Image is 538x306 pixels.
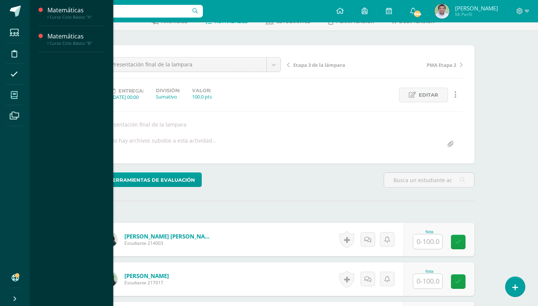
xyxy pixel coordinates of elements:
[384,173,474,187] input: Busca un estudiante aquí...
[124,280,169,286] span: Estudiante 217017
[419,88,438,102] span: Editar
[192,93,212,100] div: 100.0 pts
[455,4,498,12] span: [PERSON_NAME]
[124,240,214,246] span: Estudiante 214003
[118,88,144,94] span: Entrega:
[47,6,104,15] div: Matemáticas
[47,41,104,46] div: I Curso Ciclo Básico "B"
[435,4,449,19] img: 8512c19bb1a7e343054284e08b85158d.png
[47,6,104,20] a: MatemáticasI Curso Ciclo Básico "A"
[375,61,463,68] a: PMA Etapa 2
[93,172,202,187] a: Herramientas de evaluación
[427,62,456,68] span: PMA Etapa 2
[156,88,180,93] label: División:
[35,5,203,18] input: Busca un usuario...
[124,232,214,240] a: [PERSON_NAME] [PERSON_NAME]
[455,11,498,18] span: Mi Perfil
[156,93,180,100] div: Sumativo
[192,88,212,93] label: Valor:
[111,57,261,72] span: Presentación final de la lampara
[47,32,104,46] a: MatemáticasI Curso Ciclo Básico "B"
[287,61,375,68] a: Etapa 3 de la lámpara
[111,94,144,100] div: [DATE] 00:00
[413,234,442,249] input: 0-100.0
[106,57,281,72] a: Presentación final de la lampara
[413,10,421,18] span: 864
[47,15,104,20] div: I Curso Ciclo Básico "A"
[108,173,195,187] span: Herramientas de evaluación
[47,32,104,41] div: Matemáticas
[413,230,446,234] div: Nota
[413,269,446,274] div: Nota
[293,62,345,68] span: Etapa 3 de la lámpara
[413,274,442,288] input: 0-100.0
[110,137,217,152] div: No hay archivos subidos a esta actividad...
[124,272,169,280] a: [PERSON_NAME]
[102,121,466,128] div: Presentación final de la lampara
